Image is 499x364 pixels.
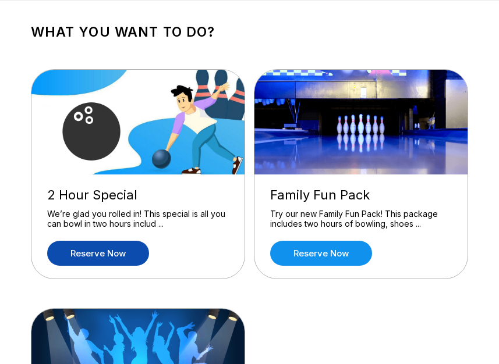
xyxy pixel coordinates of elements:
a: Reserve now [270,241,372,266]
h1: What you want to do? [31,24,469,40]
div: We’re glad you rolled in! This special is all you can bowl in two hours includ ... [47,209,229,229]
div: Try our new Family Fun Pack! This package includes two hours of bowling, shoes ... [270,209,452,229]
div: Family Fun Pack [270,187,452,203]
a: Reserve now [47,241,149,266]
img: 2 Hour Special [31,70,246,174]
div: 2 Hour Special [47,187,229,203]
img: Family Fun Pack [254,70,469,174]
